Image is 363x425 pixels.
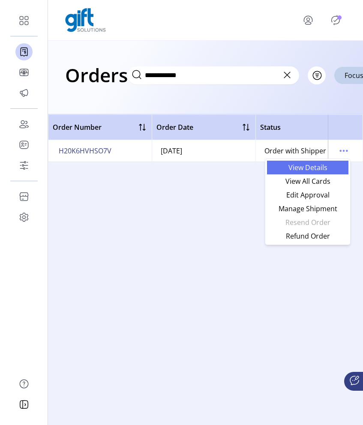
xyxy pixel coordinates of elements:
[65,8,106,32] img: logo
[337,144,351,158] button: menu
[272,233,343,239] span: Refund Order
[57,144,113,158] button: H20K6HVHSO7V
[272,178,343,185] span: View All Cards
[53,122,102,132] span: Order Number
[272,205,343,212] span: Manage Shipment
[59,146,111,156] span: H20K6HVHSO7V
[272,192,343,198] span: Edit Approval
[65,60,128,90] h1: Orders
[267,174,348,188] li: View All Cards
[267,188,348,202] li: Edit Approval
[329,13,342,27] button: Publisher Panel
[267,161,348,174] li: View Details
[267,229,348,243] li: Refund Order
[272,164,343,171] span: View Details
[291,10,329,30] button: menu
[260,122,281,132] span: Status
[152,140,255,162] td: [DATE]
[264,146,326,156] div: Order with Shipper
[156,122,193,132] span: Order Date
[308,66,326,84] button: Filter Button
[267,202,348,215] li: Manage Shipment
